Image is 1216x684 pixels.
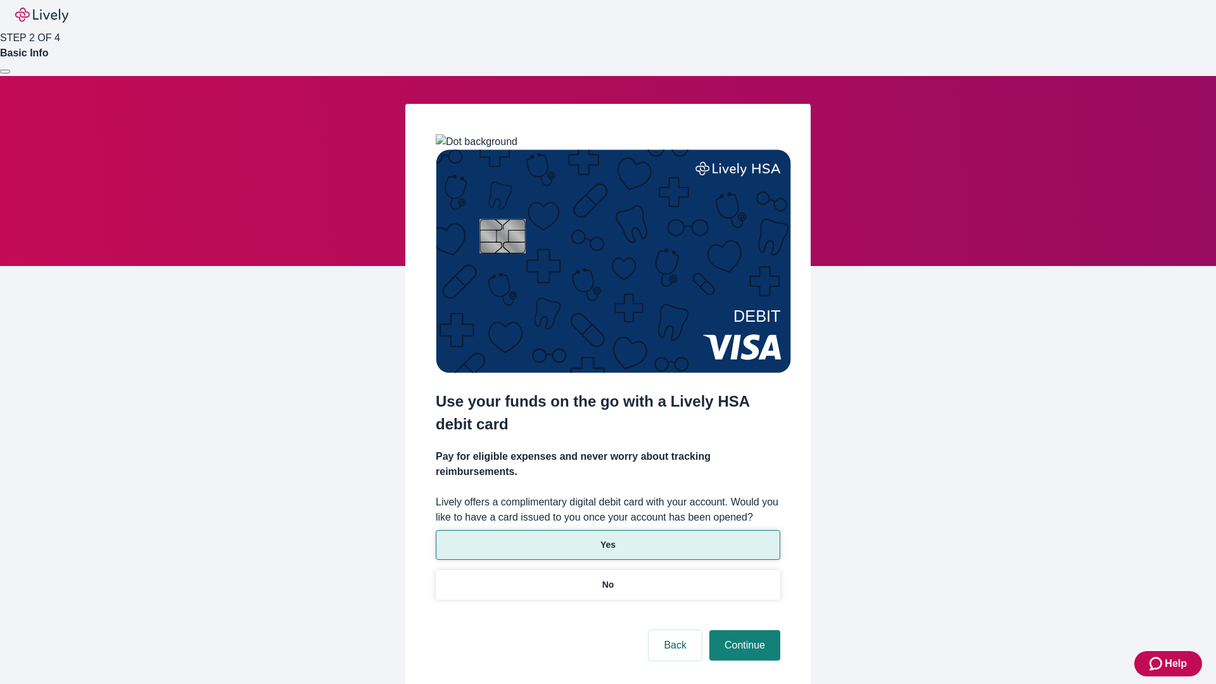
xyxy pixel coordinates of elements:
[436,449,780,479] h4: Pay for eligible expenses and never worry about tracking reimbursements.
[436,530,780,560] button: Yes
[602,578,614,592] p: No
[436,149,791,373] img: Debit card
[1149,656,1165,671] svg: Zendesk support icon
[600,538,616,552] p: Yes
[709,630,780,661] button: Continue
[1165,656,1187,671] span: Help
[1134,651,1202,676] button: Zendesk support iconHelp
[436,495,780,525] label: Lively offers a complimentary digital debit card with your account. Would you like to have a card...
[436,390,780,436] h2: Use your funds on the go with a Lively HSA debit card
[649,630,702,661] button: Back
[436,570,780,600] button: No
[436,134,517,149] img: Dot background
[15,8,68,23] img: Lively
